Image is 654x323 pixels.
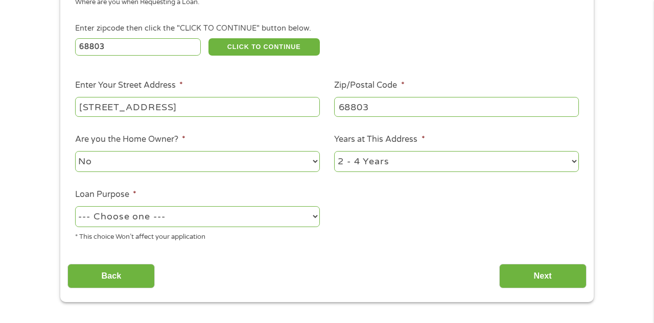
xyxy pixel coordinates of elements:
[75,189,136,200] label: Loan Purpose
[208,38,320,56] button: CLICK TO CONTINUE
[75,229,320,242] div: * This choice Won’t affect your application
[75,80,183,91] label: Enter Your Street Address
[75,23,579,34] div: Enter zipcode then click the "CLICK TO CONTINUE" button below.
[75,134,185,145] label: Are you the Home Owner?
[334,80,404,91] label: Zip/Postal Code
[334,134,425,145] label: Years at This Address
[75,97,320,116] input: 1 Main Street
[75,38,201,56] input: Enter Zipcode (e.g 01510)
[67,264,155,289] input: Back
[499,264,587,289] input: Next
